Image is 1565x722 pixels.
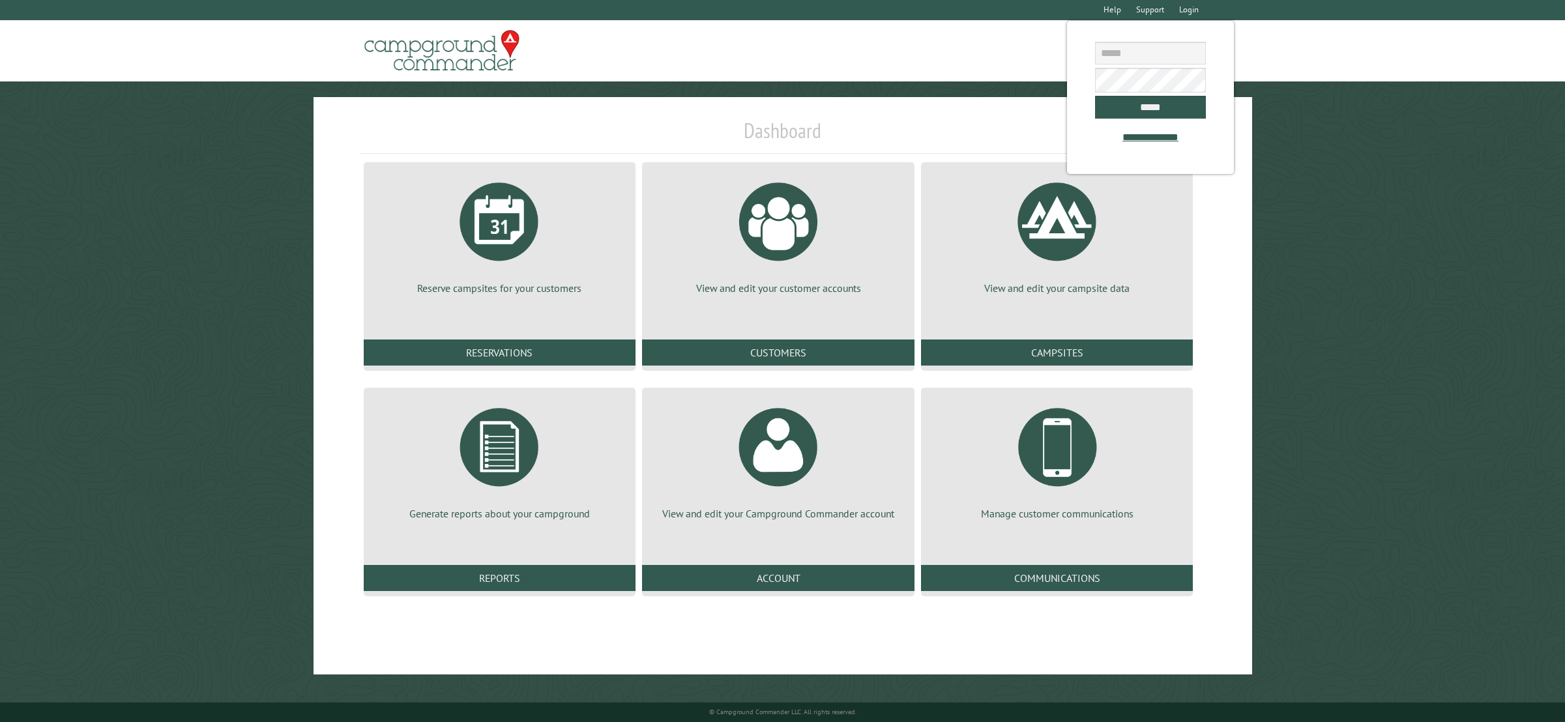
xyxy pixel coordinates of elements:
[937,173,1178,295] a: View and edit your campsite data
[709,708,856,716] small: © Campground Commander LLC. All rights reserved.
[658,398,899,521] a: View and edit your Campground Commander account
[379,398,621,521] a: Generate reports about your campground
[642,565,914,591] a: Account
[937,398,1178,521] a: Manage customer communications
[379,281,621,295] p: Reserve campsites for your customers
[658,281,899,295] p: View and edit your customer accounts
[658,506,899,521] p: View and edit your Campground Commander account
[658,173,899,295] a: View and edit your customer accounts
[937,506,1178,521] p: Manage customer communications
[642,339,914,366] a: Customers
[364,565,636,591] a: Reports
[921,565,1193,591] a: Communications
[921,339,1193,366] a: Campsites
[364,339,636,366] a: Reservations
[379,506,621,521] p: Generate reports about your campground
[937,281,1178,295] p: View and edit your campsite data
[360,25,523,76] img: Campground Commander
[379,173,621,295] a: Reserve campsites for your customers
[360,118,1205,154] h1: Dashboard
